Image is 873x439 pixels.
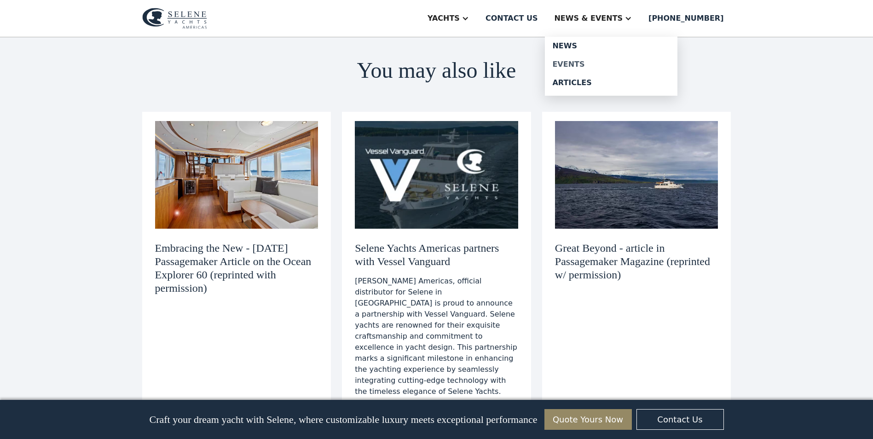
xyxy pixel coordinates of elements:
nav: News & EVENTS [545,37,677,96]
div: [PHONE_NUMBER] [648,13,723,24]
h3: Great Beyond - article in Passagemaker Magazine (reprinted w/ permission) [555,242,718,281]
p: Craft your dream yacht with Selene, where customizable luxury meets exceptional performance [149,414,537,426]
img: logo [142,8,207,29]
div: News & EVENTS [554,13,623,24]
div: Articles [552,79,670,87]
div: [PERSON_NAME] Americas, official distributor for Selene in [GEOGRAPHIC_DATA] is proud to announce... [355,276,518,397]
a: Contact Us [636,409,724,430]
div: Contact us [486,13,538,24]
a: Quote Yours Now [544,409,632,430]
div: Yachts [428,13,460,24]
a: Events [545,55,677,74]
div: News [552,42,670,50]
div: Events [552,61,670,68]
h3: Selene Yachts Americas partners with Vessel Vanguard [355,242,518,268]
h3: Embracing the New - [DATE] Passagemaker Article on the Ocean Explorer 60 (reprinted with permission) [155,242,318,295]
a: News [545,37,677,55]
h2: You may also like [357,58,516,83]
a: Articles [545,74,677,92]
